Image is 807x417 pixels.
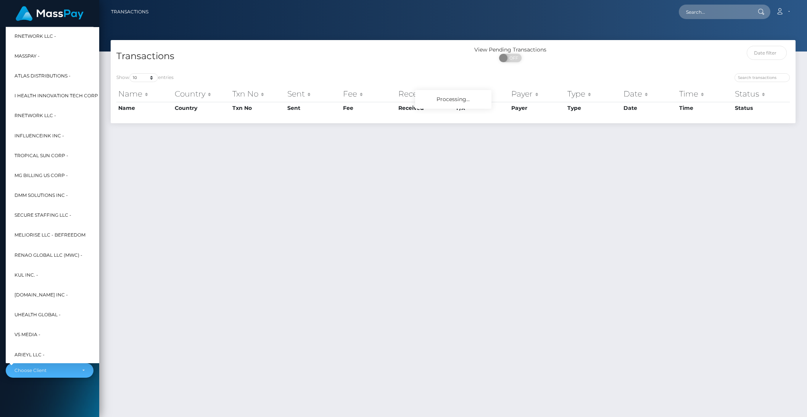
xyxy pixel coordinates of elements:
[173,102,230,114] th: Country
[116,50,448,63] h4: Transactions
[111,4,148,20] a: Transactions
[14,91,101,101] span: I HEALTH INNOVATION TECH CORP -
[565,102,621,114] th: Type
[14,349,45,359] span: Arieyl LLC -
[679,5,751,19] input: Search...
[173,86,230,101] th: Country
[14,250,82,260] span: Renao Global LLC (MWC) -
[622,86,677,101] th: Date
[415,90,491,109] div: Processing...
[677,102,733,114] th: Time
[565,86,621,101] th: Type
[14,111,56,121] span: rNetwork LLC -
[230,86,285,101] th: Txn No
[129,73,158,82] select: Showentries
[396,86,454,101] th: Received
[622,102,677,114] th: Date
[16,6,84,21] img: MassPay Logo
[14,150,68,160] span: Tropical Sun Corp -
[453,46,567,54] div: View Pending Transactions
[14,230,85,240] span: Meliorise LLC - BEfreedom
[116,102,173,114] th: Name
[509,102,565,114] th: Payer
[509,86,565,101] th: Payer
[14,330,40,340] span: VS Media -
[677,86,733,101] th: Time
[396,102,454,114] th: Received
[14,130,64,140] span: InfluenceInk Inc -
[14,290,68,300] span: [DOMAIN_NAME] INC -
[14,170,68,180] span: MG Billing US Corp -
[230,102,285,114] th: Txn No
[116,73,174,82] label: Show entries
[14,310,61,320] span: UHealth Global -
[14,51,40,61] span: MassPay -
[733,102,790,114] th: Status
[747,46,787,60] input: Date filter
[454,86,509,101] th: F/X
[6,363,93,378] button: Choose Client
[14,210,71,220] span: Secure Staffing LLC -
[14,190,68,200] span: DMM Solutions Inc -
[14,71,71,81] span: Atlas Distributions -
[14,367,76,374] div: Choose Client
[285,102,341,114] th: Sent
[14,31,56,41] span: RNetwork LLC -
[503,54,522,62] span: OFF
[733,86,790,101] th: Status
[341,86,396,101] th: Fee
[14,270,38,280] span: Kul Inc. -
[341,102,396,114] th: Fee
[116,86,173,101] th: Name
[285,86,341,101] th: Sent
[735,73,790,82] input: Search transactions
